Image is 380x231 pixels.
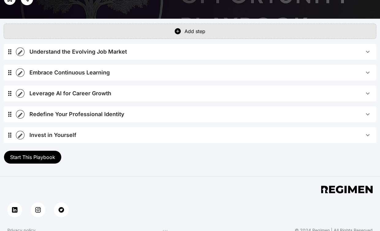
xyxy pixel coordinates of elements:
div: Leverage AI for Career Growth [29,89,111,98]
button: Understand the Evolving Job Market [25,44,376,60]
img: twitter button [59,207,64,213]
div: Understand the Evolving Job Market [29,47,127,56]
button: Start This Playbook [4,150,62,164]
div: Leverage AI for Career Growth [4,85,376,101]
div: Redefine Your Professional Identity [4,106,376,122]
img: linkedin button [12,207,17,213]
div: Invest in Yourself [4,127,376,143]
button: Redefine Your Professional Identity [25,106,376,122]
button: Embrace Continuous Learning [25,65,376,81]
button: Add step [4,24,376,39]
div: Embrace Continuous Learning [29,68,110,77]
a: linkedin [7,203,22,217]
button: Invest in Yourself [25,127,376,143]
span: Start This Playbook [10,154,55,160]
div: Add step [184,28,205,35]
img: app footer logo [321,186,373,193]
div: Redefine Your Professional Identity [29,110,124,119]
div: Invest in Yourself [29,131,76,139]
div: Embrace Continuous Learning [4,65,376,81]
a: twitter [54,203,69,217]
img: instagram button [35,207,41,213]
button: Leverage AI for Career Growth [25,85,376,101]
a: instagram [31,203,45,217]
div: Understand the Evolving Job Market [4,44,376,60]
